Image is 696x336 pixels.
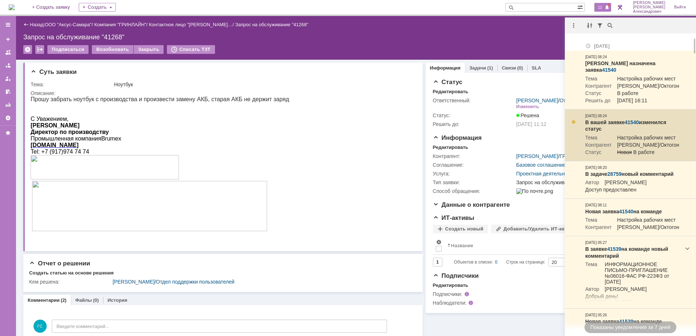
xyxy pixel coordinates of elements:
[585,54,607,60] div: [DATE] 08:24
[585,135,611,142] td: Тема
[436,239,442,245] span: Настройки
[433,112,515,118] div: Статус:
[585,113,607,119] div: [DATE] 08:24
[2,86,14,98] a: Мои согласования
[433,282,468,288] div: Редактировать
[30,22,43,27] a: Назад
[619,209,633,214] a: 41540
[45,22,92,27] a: ООО "Аксус-Самара"
[611,135,679,142] td: Настройка рабочих мест
[2,47,14,58] a: Заявки на командах
[560,153,587,159] a: ГРИНЛАЙН
[235,22,308,27] div: Запрос на обслуживание "41268"
[21,52,31,59] span: 917
[584,321,676,333] div: Показаны уведомления за 7 дней
[516,162,566,168] a: Базовое соглашение
[113,279,155,285] a: [PERSON_NAME]
[611,90,679,98] td: В работе
[585,187,646,194] td: Доступ предоставлен
[454,260,493,265] span: Объектов в списке:
[569,21,578,30] div: Действия с уведомлениями
[516,121,547,127] span: [DATE] 11:12
[156,279,234,285] a: Отдел поддержки пользователей
[585,319,662,324] strong: Новая заявка на команде
[585,312,607,318] div: [DATE] 05:26
[469,65,486,71] a: Задачи
[43,21,44,27] div: |
[433,145,468,150] div: Редактировать
[487,65,493,71] div: (1)
[35,45,44,54] div: Работа с массовостью
[433,272,479,279] span: Подписчики
[585,90,611,98] td: Статус
[9,4,15,10] img: logo
[516,98,638,103] div: /
[29,270,114,276] div: Создать статью на основе решения
[585,261,599,286] td: Тема
[454,258,546,266] i: Строк на странице:
[625,119,639,125] a: 41540
[23,45,32,54] div: Удалить
[607,246,621,252] a: 41539
[71,39,91,46] span: Brumex
[585,42,680,49] div: [DATE]
[31,82,113,87] div: Тема:
[577,3,584,10] span: Расширенный поиск
[585,209,662,214] strong: Новая заявка на команде
[430,65,461,71] a: Информация
[585,21,594,30] div: Группировка уведомлений
[445,236,676,255] th: Название
[611,142,679,149] td: [PERSON_NAME]/Октогон
[611,98,679,105] td: [DATE] 16:11
[32,52,58,59] span: 974 74 74
[433,162,515,168] div: Соглашение:
[611,76,679,83] td: Настройка рабочих мест
[433,291,506,297] div: Подписчики:
[611,83,679,90] td: [PERSON_NAME]/Октогон
[633,149,654,155] span: В работе
[433,79,462,86] span: Статус
[633,9,665,14] span: Александрович
[516,153,558,159] a: [PERSON_NAME]
[516,153,587,159] div: /
[31,90,413,96] div: Описание:
[433,134,482,141] span: Информация
[516,112,539,118] span: Решена
[31,52,32,59] span: )
[585,76,611,83] td: Тема
[585,149,611,157] td: Статус
[93,297,99,303] div: (0)
[433,214,474,221] span: ИТ-активы
[107,297,127,303] a: История
[585,98,611,105] td: Решить до
[560,98,638,103] a: Отдел поддержки пользователей
[94,22,146,27] a: Компания "ГРИНЛАЙН"
[2,73,14,84] a: Мои заявки
[633,5,665,9] span: [PERSON_NAME]
[585,246,668,258] strong: В заявке на команде новый комментарий
[2,99,14,111] a: Отчеты
[532,65,541,71] a: SLA
[29,260,90,267] span: Отчет о решении
[607,171,622,177] a: 28759
[451,243,473,248] div: Название
[61,297,67,303] div: (2)
[495,258,497,266] div: 0
[2,112,14,124] a: Настройки
[599,261,680,286] td: ИНФОРМАЦИОННОЕ ПИСЬМО-ПРИГЛАШЕНИЕ №06016-ФАС РФ-223ФЗ от [DATE]
[571,119,576,125] div: Отметить как прочитанное
[517,65,523,71] div: (0)
[585,83,611,90] td: Контрагент
[599,286,680,293] td: [PERSON_NAME]
[585,60,656,73] strong: [PERSON_NAME] назначена заявка
[2,60,14,71] a: Заявки в моей ответственности
[433,98,515,103] div: Ответственный:
[433,89,468,95] div: Редактировать
[516,171,581,177] a: Проектная деятельность_2
[433,188,515,194] div: Способ обращения:
[433,121,515,127] div: Решить до:
[615,3,624,12] a: Перейти в интерфейс администратора
[149,22,235,27] div: /
[433,153,515,159] div: Контрагент:
[585,224,611,232] td: Контрагент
